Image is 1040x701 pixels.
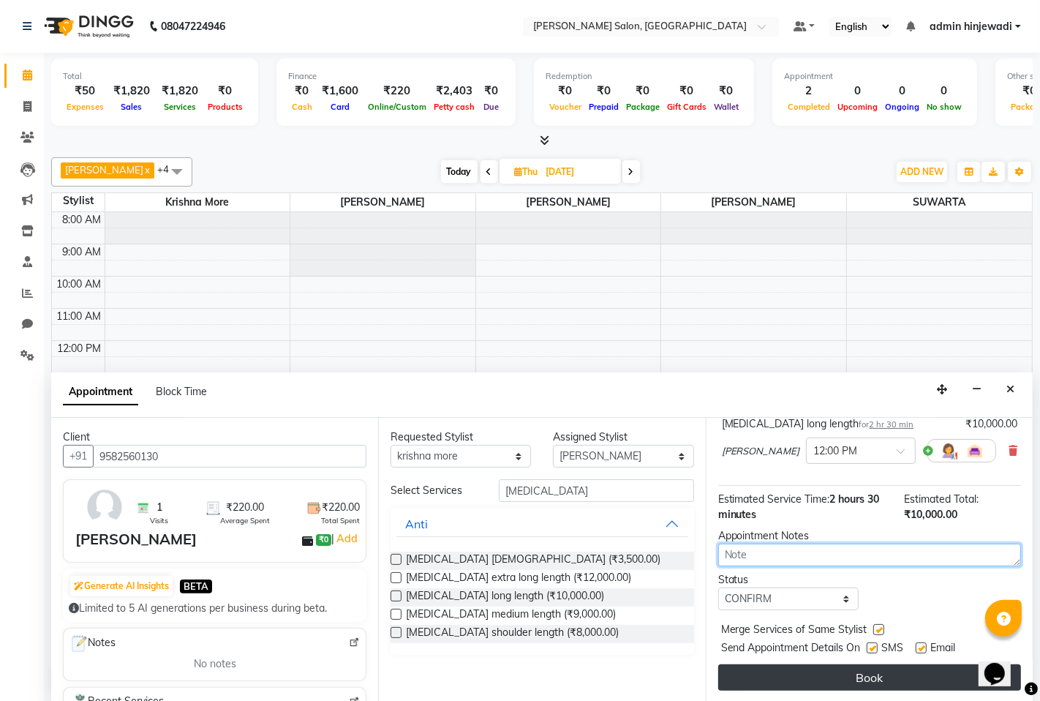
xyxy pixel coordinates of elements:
div: Anti [405,515,428,533]
div: ₹0 [204,83,246,100]
div: Select Services [380,483,488,498]
div: Finance [288,70,504,83]
span: Services [160,102,200,112]
div: Assigned Stylist [553,430,693,445]
span: Sales [118,102,146,112]
div: ₹1,600 [316,83,364,100]
iframe: chat widget [979,642,1025,686]
a: Add [334,530,360,547]
div: 0 [881,83,923,100]
span: ₹0 [316,534,331,546]
span: Voucher [546,102,585,112]
span: [MEDICAL_DATA] shoulder length (₹8,000.00) [406,625,619,643]
span: BETA [180,580,212,593]
span: Due [480,102,502,112]
div: 0 [923,83,965,100]
span: No show [923,102,965,112]
div: ₹0 [478,83,504,100]
span: Merge Services of Same Stylist [721,622,867,640]
div: ₹220 [364,83,430,100]
div: 11:00 AM [54,309,105,324]
button: Book [718,664,1021,691]
div: ₹0 [288,83,316,100]
div: [MEDICAL_DATA] long length [722,416,914,432]
div: ₹0 [546,83,585,100]
span: Visits [150,515,168,526]
span: Notes [69,634,116,653]
span: Expenses [63,102,108,112]
span: Send Appointment Details On [721,640,861,659]
small: for [859,419,914,430]
div: 8:00 AM [60,212,105,228]
span: Gift Cards [663,102,710,112]
span: ₹220.00 [226,500,264,515]
span: Today [441,160,478,183]
span: 2 hr 30 min [870,419,914,430]
span: admin hinjewadi [930,19,1012,34]
span: SUWARTA [847,193,1032,211]
div: Stylist [52,193,105,209]
span: Petty cash [430,102,478,112]
img: avatar [83,486,126,528]
span: [PERSON_NAME] [661,193,846,211]
span: Estimated Total: [904,492,979,506]
span: 1 [157,500,162,515]
span: SMS [882,640,904,659]
span: [PERSON_NAME] [722,444,800,459]
div: Status [718,572,859,588]
button: Close [1000,378,1021,401]
div: 0 [834,83,881,100]
button: +91 [63,445,94,468]
span: Thu [511,166,542,177]
b: 08047224946 [161,6,225,47]
div: ₹1,820 [156,83,204,100]
div: ₹0 [585,83,622,100]
span: [MEDICAL_DATA] [DEMOGRAPHIC_DATA] (₹3,500.00) [406,552,660,570]
div: ₹10,000.00 [965,416,1017,432]
span: Average Spent [220,515,270,526]
div: 12:00 PM [55,341,105,356]
div: ₹2,403 [430,83,478,100]
span: Products [204,102,246,112]
span: Package [622,102,663,112]
span: ₹220.00 [322,500,360,515]
span: [PERSON_NAME] [65,164,143,176]
div: 2 [784,83,834,100]
div: Appointment Notes [718,528,1021,544]
div: ₹50 [63,83,108,100]
span: | [331,530,360,547]
span: [MEDICAL_DATA] extra long length (₹12,000.00) [406,570,631,588]
div: Requested Stylist [391,430,531,445]
div: Client [63,430,366,445]
div: Total [63,70,246,83]
span: Card [327,102,353,112]
span: Upcoming [834,102,881,112]
span: [PERSON_NAME] [476,193,661,211]
div: Limited to 5 AI generations per business during beta. [69,601,361,616]
span: Cash [288,102,316,112]
span: +4 [157,163,180,175]
div: Redemption [546,70,742,83]
input: 2025-09-11 [542,161,615,183]
span: krishna more [105,193,290,211]
span: ADD NEW [900,166,943,177]
span: Completed [784,102,834,112]
span: Online/Custom [364,102,430,112]
a: x [143,164,150,176]
div: ₹0 [663,83,710,100]
div: 10:00 AM [54,277,105,292]
span: [MEDICAL_DATA] long length (₹10,000.00) [406,588,604,607]
span: No notes [194,656,236,672]
button: ADD NEW [897,162,947,182]
div: ₹1,820 [108,83,156,100]
span: Email [931,640,956,659]
div: 9:00 AM [60,244,105,260]
span: Ongoing [881,102,923,112]
img: Hairdresser.png [940,442,957,460]
img: logo [37,6,137,47]
span: Total Spent [321,515,360,526]
button: Anti [396,511,687,537]
span: Wallet [710,102,742,112]
input: Search by Name/Mobile/Email/Code [93,445,366,468]
span: [PERSON_NAME] [290,193,475,211]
